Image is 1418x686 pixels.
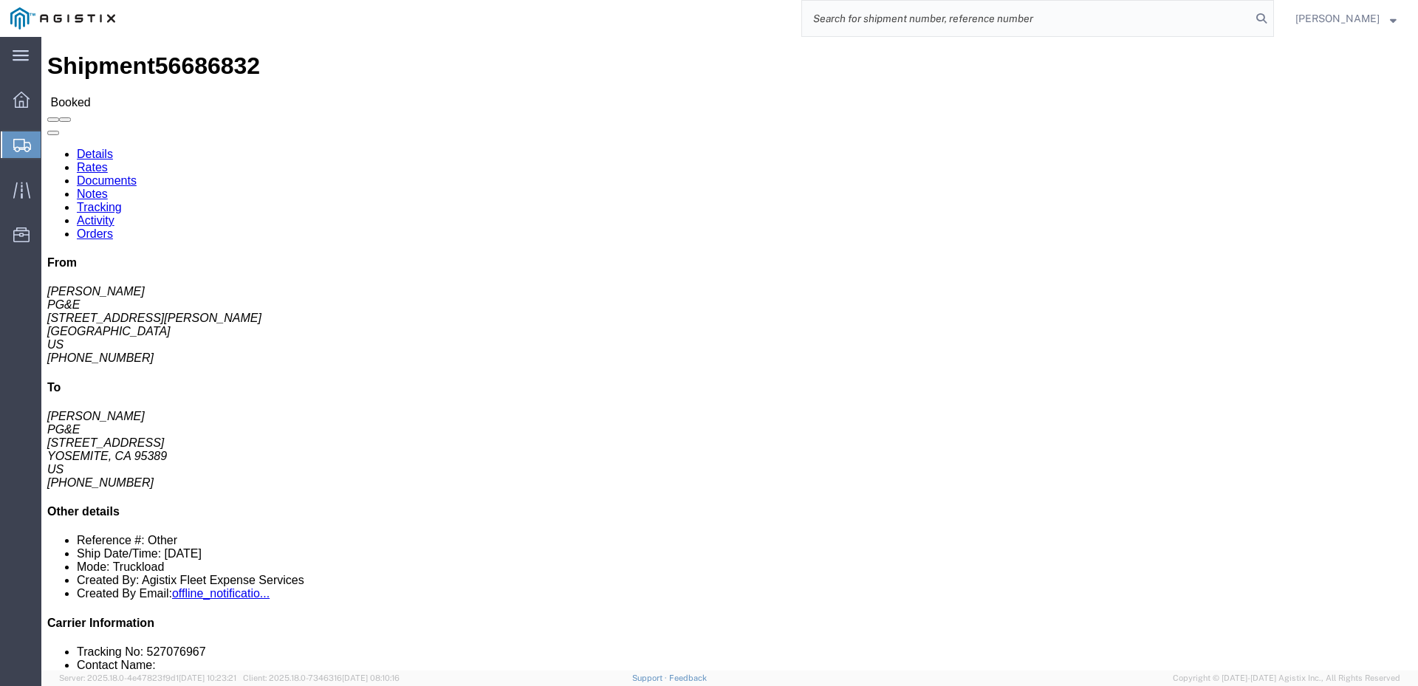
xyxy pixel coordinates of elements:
[41,37,1418,670] iframe: FS Legacy Container
[669,673,707,682] a: Feedback
[1295,10,1380,27] span: Joe Torres
[10,7,115,30] img: logo
[59,673,236,682] span: Server: 2025.18.0-4e47823f9d1
[342,673,400,682] span: [DATE] 08:10:16
[1173,672,1400,685] span: Copyright © [DATE]-[DATE] Agistix Inc., All Rights Reserved
[802,1,1251,36] input: Search for shipment number, reference number
[243,673,400,682] span: Client: 2025.18.0-7346316
[632,673,669,682] a: Support
[1295,10,1397,27] button: [PERSON_NAME]
[179,673,236,682] span: [DATE] 10:23:21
